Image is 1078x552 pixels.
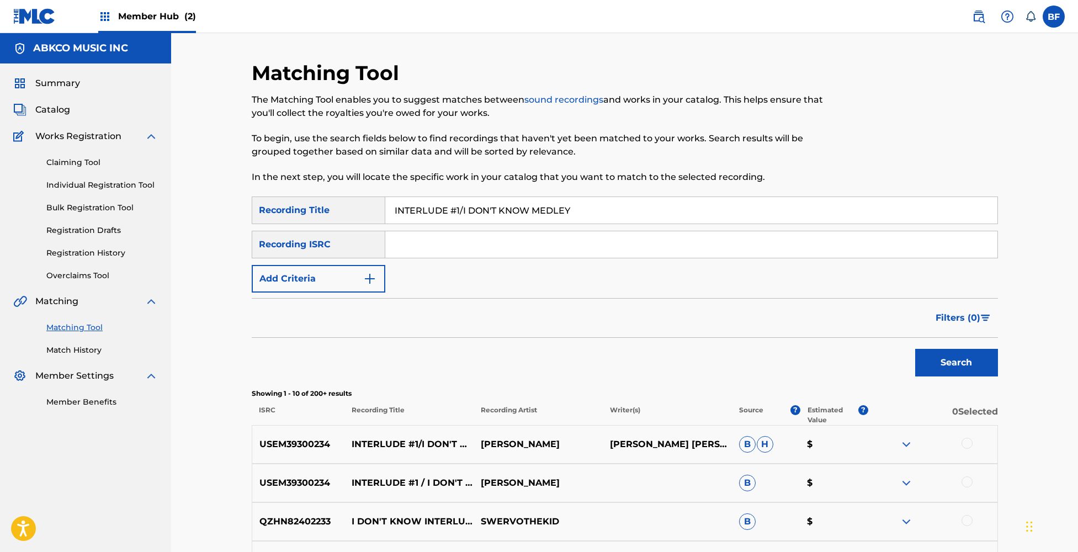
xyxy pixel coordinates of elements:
[800,476,868,490] p: $
[603,405,732,425] p: Writer(s)
[915,349,998,376] button: Search
[996,6,1018,28] div: Help
[98,10,111,23] img: Top Rightsholders
[739,436,756,453] span: B
[858,405,868,415] span: ?
[46,270,158,282] a: Overclaims Tool
[46,179,158,191] a: Individual Registration Tool
[757,436,773,453] span: H
[252,438,345,451] p: USEM39300234
[13,130,28,143] img: Works Registration
[145,369,158,383] img: expand
[252,389,998,399] p: Showing 1 - 10 of 200+ results
[13,103,70,116] a: CatalogCatalog
[929,304,998,332] button: Filters (0)
[900,438,913,451] img: expand
[1023,499,1078,552] iframe: Chat Widget
[13,8,56,24] img: MLC Logo
[739,475,756,491] span: B
[46,202,158,214] a: Bulk Registration Tool
[252,197,998,382] form: Search Form
[252,476,345,490] p: USEM39300234
[739,513,756,530] span: B
[344,438,474,451] p: INTERLUDE #1/I DON'T KNOW MEDLEY
[184,11,196,22] span: (2)
[800,438,868,451] p: $
[739,405,763,425] p: Source
[1043,6,1065,28] div: User Menu
[46,225,158,236] a: Registration Drafts
[252,515,345,528] p: QZHN82402233
[252,405,344,425] p: ISRC
[344,405,473,425] p: Recording Title
[790,405,800,415] span: ?
[35,295,78,308] span: Matching
[13,369,26,383] img: Member Settings
[808,405,858,425] p: Estimated Value
[13,77,26,90] img: Summary
[1026,510,1033,543] div: Drag
[145,130,158,143] img: expand
[13,42,26,55] img: Accounts
[35,369,114,383] span: Member Settings
[800,515,868,528] p: $
[868,405,997,425] p: 0 Selected
[900,515,913,528] img: expand
[46,322,158,333] a: Matching Tool
[46,344,158,356] a: Match History
[13,295,27,308] img: Matching
[46,247,158,259] a: Registration History
[524,94,603,105] a: sound recordings
[972,10,985,23] img: search
[1047,370,1078,459] iframe: Resource Center
[35,103,70,116] span: Catalog
[344,515,474,528] p: I DON'T KNOW INTERLUDE
[1001,10,1014,23] img: help
[13,103,26,116] img: Catalog
[968,6,990,28] a: Public Search
[33,42,128,55] h5: ABKCO MUSIC INC
[252,132,826,158] p: To begin, use the search fields below to find recordings that haven't yet been matched to your wo...
[252,61,405,86] h2: Matching Tool
[603,438,732,451] p: [PERSON_NAME] [PERSON_NAME]
[474,438,603,451] p: [PERSON_NAME]
[46,396,158,408] a: Member Benefits
[252,171,826,184] p: In the next step, you will locate the specific work in your catalog that you want to match to the...
[474,515,603,528] p: SWERVOTHEKID
[118,10,196,23] span: Member Hub
[981,315,990,321] img: filter
[474,476,603,490] p: [PERSON_NAME]
[1025,11,1036,22] div: Notifications
[46,157,158,168] a: Claiming Tool
[145,295,158,308] img: expand
[252,93,826,120] p: The Matching Tool enables you to suggest matches between and works in your catalog. This helps en...
[936,311,980,325] span: Filters ( 0 )
[363,272,376,285] img: 9d2ae6d4665cec9f34b9.svg
[900,476,913,490] img: expand
[252,265,385,293] button: Add Criteria
[344,476,474,490] p: INTERLUDE #1 / I DON'T KNOW (MEDLEY)
[35,130,121,143] span: Works Registration
[474,405,603,425] p: Recording Artist
[13,77,80,90] a: SummarySummary
[35,77,80,90] span: Summary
